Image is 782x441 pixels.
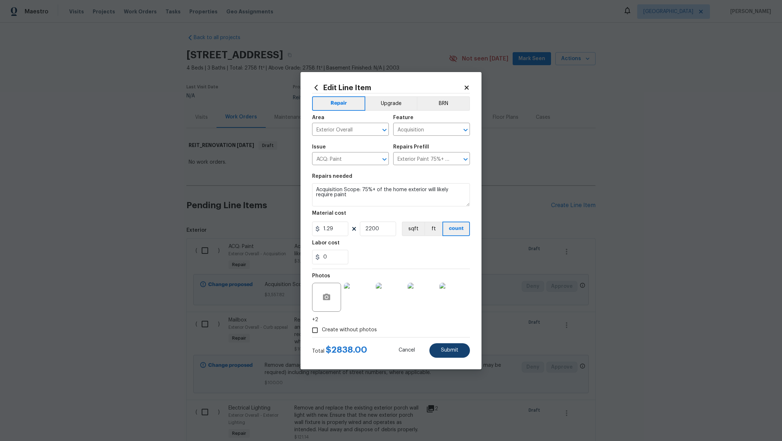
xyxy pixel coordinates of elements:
[312,240,340,245] h5: Labor cost
[312,316,318,323] span: +2
[461,125,471,135] button: Open
[365,96,417,111] button: Upgrade
[312,346,367,355] div: Total
[312,211,346,216] h5: Material cost
[312,273,330,278] h5: Photos
[402,222,424,236] button: sqft
[379,125,390,135] button: Open
[326,345,367,354] span: $ 2838.00
[442,222,470,236] button: count
[461,154,471,164] button: Open
[429,343,470,358] button: Submit
[393,115,413,120] h5: Feature
[379,154,390,164] button: Open
[312,183,470,206] textarea: Acquisition Scope: 75%+ of the home exterior will likely require paint
[312,96,365,111] button: Repair
[441,348,458,353] span: Submit
[399,348,415,353] span: Cancel
[312,174,352,179] h5: Repairs needed
[322,326,377,334] span: Create without photos
[312,144,326,150] h5: Issue
[393,144,429,150] h5: Repairs Prefill
[312,115,324,120] h5: Area
[424,222,442,236] button: ft
[312,84,463,92] h2: Edit Line Item
[387,343,426,358] button: Cancel
[417,96,470,111] button: BRN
